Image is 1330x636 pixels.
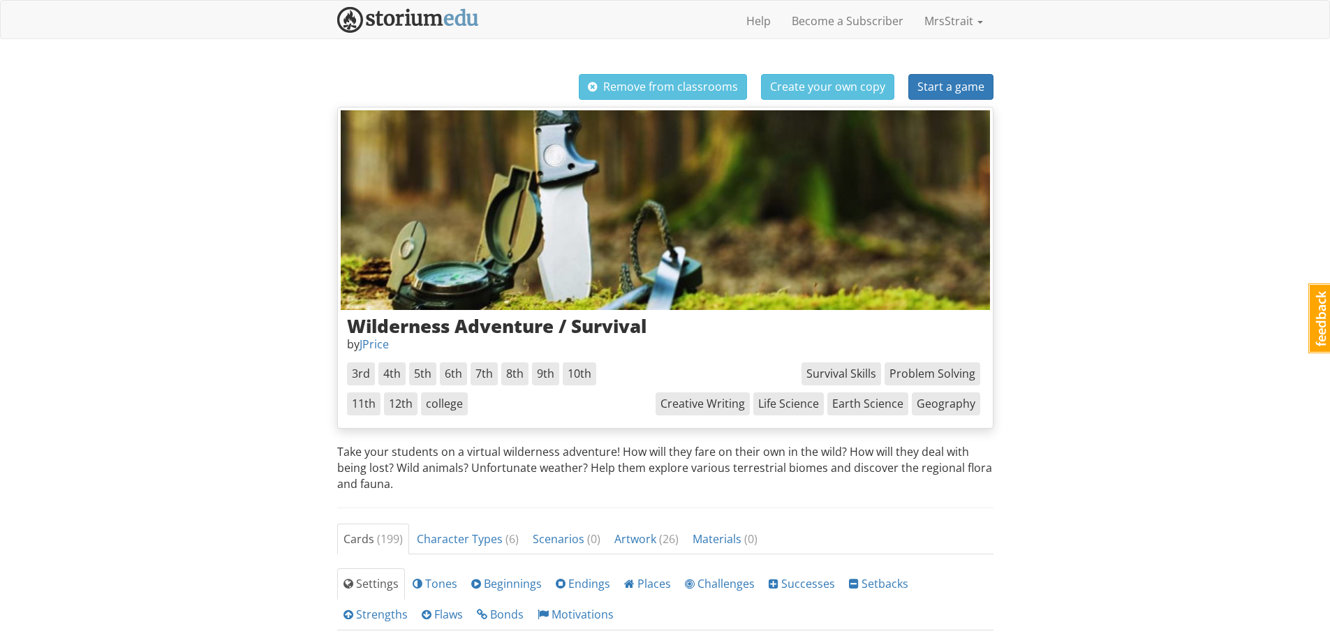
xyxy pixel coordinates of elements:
span: Start a game [917,79,984,94]
span: Successes [769,576,835,591]
span: Materials [693,531,758,547]
span: Earth Science [827,392,908,415]
button: Remove from classrooms [579,74,747,100]
span: Tones [413,576,457,591]
h3: Wilderness Adventure / Survival [347,316,984,337]
span: Challenges [685,576,755,591]
span: Endings [556,576,610,591]
span: 6th [440,362,467,385]
p: Take your students on a virtual wilderness adventure! How will they fare on their own in the wild... [337,444,993,492]
span: Character Types [417,531,519,547]
span: 5th [409,362,436,385]
span: Settings [343,576,399,591]
span: Geography [912,392,980,415]
span: Artwork [614,531,679,547]
span: Remove from classrooms [588,79,738,94]
span: Bonds [477,607,524,622]
span: Setbacks [849,576,908,591]
a: Become a Subscriber [781,3,914,38]
span: 12th [384,392,418,415]
span: 9th [532,362,559,385]
img: StoriumEDU [337,7,479,33]
span: Cards [343,531,403,547]
span: Places [624,576,671,591]
span: Beginnings [471,576,542,591]
span: Create your own copy [770,79,885,94]
a: JPrice [360,337,389,352]
span: ( 0 ) [587,531,600,547]
span: 3rd [347,362,375,385]
a: Help [736,3,781,38]
img: jhptzdg5o2kxi3cbdpx8.jpg [341,110,990,310]
span: ( 199 ) [377,531,403,547]
span: Creative Writing [656,392,750,415]
span: Motivations [538,607,614,622]
span: ( 0 ) [744,531,758,547]
span: ( 6 ) [505,531,519,547]
span: Problem Solving [885,362,980,385]
button: Start a game [908,74,993,100]
span: Scenarios [533,531,600,547]
span: Survival Skills [801,362,881,385]
a: MrsStrait [914,3,993,38]
span: ( 26 ) [659,531,679,547]
span: 8th [501,362,529,385]
button: Create your own copy [761,74,894,100]
span: Strengths [343,607,408,622]
span: 11th [347,392,380,415]
span: 10th [563,362,596,385]
span: 4th [378,362,406,385]
span: Flaws [422,607,463,622]
span: college [421,392,468,415]
span: Life Science [753,392,824,415]
p: by [347,337,984,353]
span: 7th [471,362,498,385]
